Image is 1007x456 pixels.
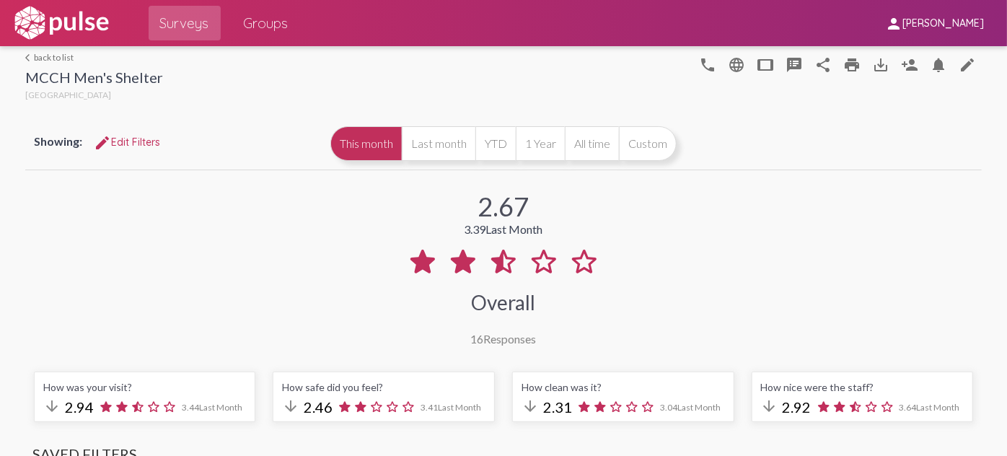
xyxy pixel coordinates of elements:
[917,402,960,413] span: Last Month
[516,126,565,161] button: 1 Year
[402,126,475,161] button: Last month
[522,381,725,393] div: How clean was it?
[43,381,247,393] div: How was your visit?
[304,398,333,416] span: 2.46
[244,10,289,36] span: Groups
[25,53,34,62] mat-icon: arrow_back_ios
[43,398,61,415] mat-icon: arrow_downward
[786,56,803,74] mat-icon: speaker_notes
[722,50,751,79] button: language
[814,56,832,74] mat-icon: Share
[677,402,721,413] span: Last Month
[885,15,902,32] mat-icon: person
[543,398,572,416] span: 2.31
[783,398,812,416] span: 2.92
[12,5,111,41] img: white-logo.svg
[25,89,111,100] span: [GEOGRAPHIC_DATA]
[565,126,619,161] button: All time
[472,290,536,315] div: Overall
[232,6,300,40] a: Groups
[843,56,861,74] mat-icon: print
[780,50,809,79] button: speaker_notes
[82,129,172,155] button: Edit FiltersEdit Filters
[94,136,160,149] span: Edit Filters
[930,56,947,74] mat-icon: Bell
[660,402,721,413] span: 3.04
[438,402,481,413] span: Last Month
[866,50,895,79] button: Download
[160,10,209,36] span: Surveys
[895,50,924,79] button: Person
[619,126,677,161] button: Custom
[900,402,960,413] span: 3.64
[471,332,537,346] div: Responses
[478,190,529,222] div: 2.67
[959,56,976,74] mat-icon: language
[465,222,543,236] div: 3.39
[699,56,716,74] mat-icon: language
[475,126,516,161] button: YTD
[34,134,82,148] span: Showing:
[693,50,722,79] button: language
[330,126,402,161] button: This month
[421,402,481,413] span: 3.41
[924,50,953,79] button: Bell
[761,398,778,415] mat-icon: arrow_downward
[809,50,837,79] button: Share
[953,50,982,79] a: language
[94,134,111,152] mat-icon: Edit Filters
[837,50,866,79] a: print
[65,398,94,416] span: 2.94
[902,17,984,30] span: [PERSON_NAME]
[471,332,484,346] span: 16
[761,381,964,393] div: How nice were the staff?
[872,56,889,74] mat-icon: Download
[282,381,485,393] div: How safe did you feel?
[149,6,221,40] a: Surveys
[199,402,242,413] span: Last Month
[25,69,163,89] div: MCCH Men's Shelter
[182,402,242,413] span: 3.44
[728,56,745,74] mat-icon: language
[901,56,918,74] mat-icon: Person
[874,9,995,36] button: [PERSON_NAME]
[522,398,539,415] mat-icon: arrow_downward
[25,52,163,63] a: back to list
[486,222,543,236] span: Last Month
[757,56,774,74] mat-icon: tablet
[282,398,299,415] mat-icon: arrow_downward
[751,50,780,79] button: tablet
